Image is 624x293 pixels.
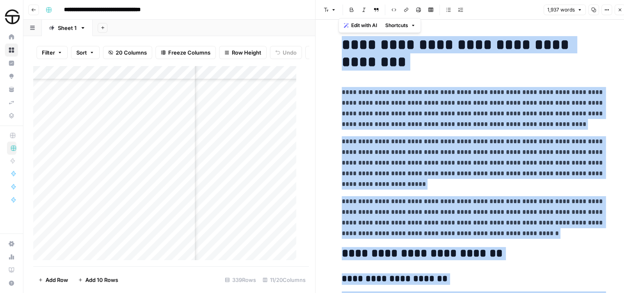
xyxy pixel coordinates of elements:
a: Browse [5,43,18,57]
button: Workspace: SimpleTire [5,7,18,27]
a: Usage [5,250,18,263]
a: Syncs [5,96,18,109]
span: Undo [283,48,297,57]
span: Sort [76,48,87,57]
span: 20 Columns [116,48,147,57]
button: 20 Columns [103,46,152,59]
button: Undo [270,46,302,59]
button: Sort [71,46,100,59]
span: Add Row [46,276,68,284]
button: Help + Support [5,277,18,290]
a: Sheet 1 [42,20,93,36]
button: 1,937 words [544,5,586,15]
button: Shortcuts [382,20,419,31]
a: Opportunities [5,70,18,83]
span: Add 10 Rows [85,276,118,284]
a: Learning Hub [5,263,18,277]
button: Edit with AI [341,20,380,31]
a: Home [5,30,18,43]
a: Your Data [5,83,18,96]
a: Settings [5,237,18,250]
button: Row Height [219,46,267,59]
button: Add Row [33,273,73,286]
div: 11/20 Columns [259,273,309,286]
button: Filter [37,46,68,59]
div: Sheet 1 [58,24,77,32]
img: SimpleTire Logo [5,9,20,24]
button: Add 10 Rows [73,273,123,286]
button: Freeze Columns [155,46,216,59]
a: Data Library [5,109,18,122]
span: Filter [42,48,55,57]
span: Row Height [232,48,261,57]
a: Insights [5,57,18,70]
span: Shortcuts [385,22,408,29]
div: 339 Rows [222,273,259,286]
span: Edit with AI [351,22,377,29]
span: Freeze Columns [168,48,210,57]
span: 1,937 words [547,6,575,14]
